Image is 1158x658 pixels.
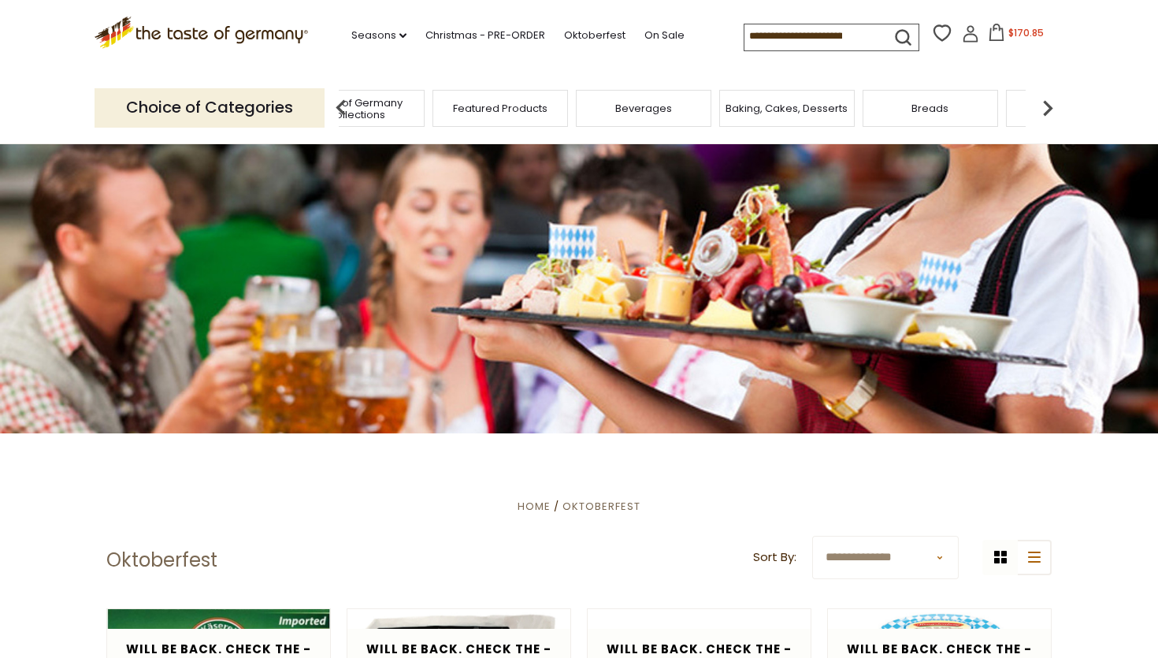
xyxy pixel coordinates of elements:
img: previous arrow [325,92,357,124]
a: On Sale [644,27,685,44]
span: $170.85 [1008,26,1044,39]
a: Oktoberfest [562,499,640,514]
a: Taste of Germany Collections [294,97,420,121]
a: Breads [911,102,948,114]
p: Choice of Categories [95,88,325,127]
h1: Oktoberfest [106,548,217,572]
a: Christmas - PRE-ORDER [425,27,545,44]
a: Beverages [615,102,672,114]
a: Baking, Cakes, Desserts [726,102,848,114]
label: Sort By: [753,548,796,567]
button: $170.85 [982,24,1049,47]
a: Oktoberfest [564,27,625,44]
img: next arrow [1032,92,1063,124]
a: Seasons [351,27,406,44]
a: Featured Products [453,102,547,114]
a: Home [518,499,551,514]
